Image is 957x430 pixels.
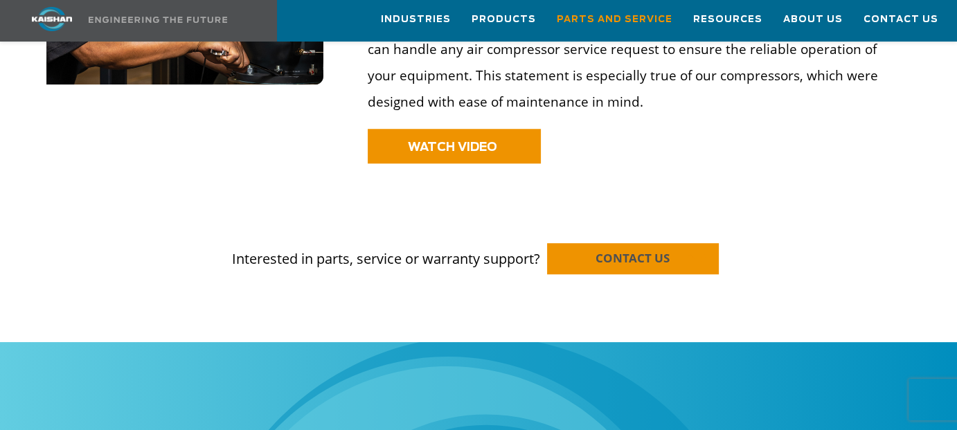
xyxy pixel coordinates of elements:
[783,12,843,28] span: About Us
[693,1,762,38] a: Resources
[408,141,497,153] span: WATCH VIDEO
[381,12,451,28] span: Industries
[547,243,719,274] a: CONTACT US
[864,12,938,28] span: Contact Us
[381,1,451,38] a: Industries
[693,12,762,28] span: Resources
[596,250,670,266] span: CONTACT US
[89,17,227,23] img: Engineering the future
[46,222,910,269] p: Interested in parts, service or warranty support?
[368,129,541,163] a: WATCH VIDEO
[472,12,536,28] span: Products
[472,1,536,38] a: Products
[864,1,938,38] a: Contact Us
[783,1,843,38] a: About Us
[557,1,672,38] a: Parts and Service
[557,12,672,28] span: Parts and Service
